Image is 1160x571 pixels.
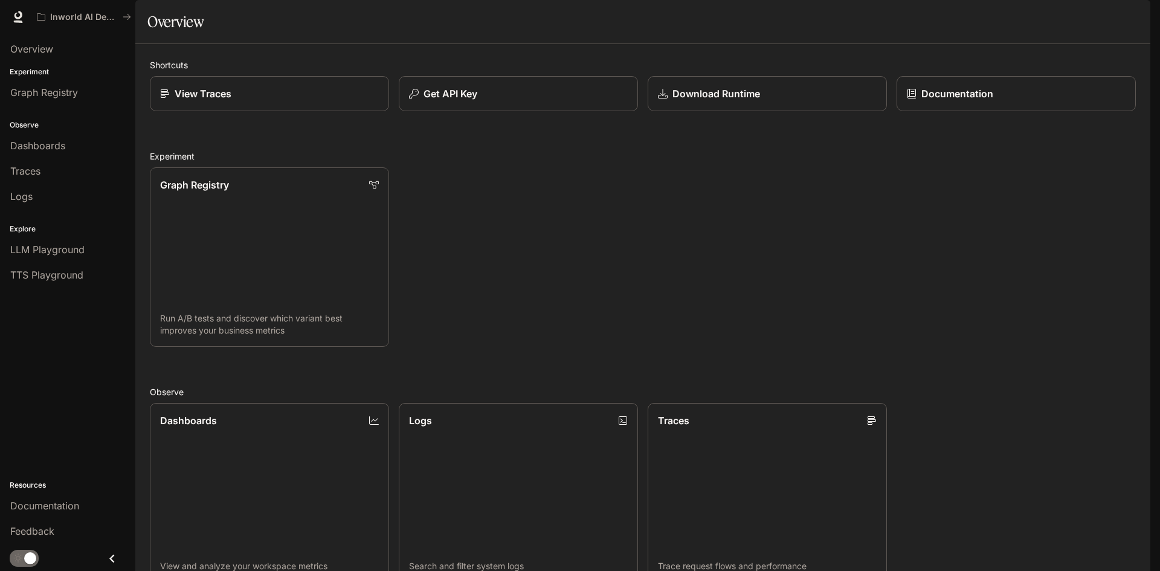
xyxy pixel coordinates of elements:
button: Get API Key [399,76,638,111]
p: View Traces [175,86,231,101]
h1: Overview [147,10,204,34]
p: Logs [409,413,432,428]
p: Documentation [921,86,993,101]
p: Download Runtime [672,86,760,101]
p: Dashboards [160,413,217,428]
p: Inworld AI Demos [50,12,118,22]
p: Graph Registry [160,178,229,192]
a: View Traces [150,76,389,111]
h2: Experiment [150,150,1136,163]
p: Traces [658,413,689,428]
p: Get API Key [424,86,477,101]
p: Run A/B tests and discover which variant best improves your business metrics [160,312,379,337]
h2: Observe [150,386,1136,398]
a: Graph RegistryRun A/B tests and discover which variant best improves your business metrics [150,167,389,347]
a: Download Runtime [648,76,887,111]
button: All workspaces [31,5,137,29]
h2: Shortcuts [150,59,1136,71]
a: Documentation [897,76,1136,111]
